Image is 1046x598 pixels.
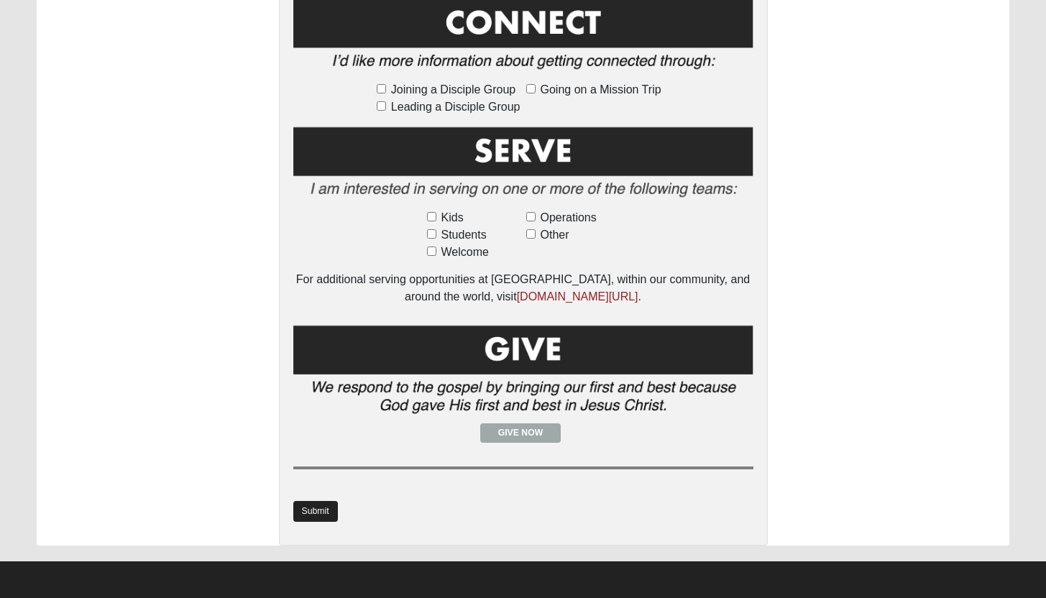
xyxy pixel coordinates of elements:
img: Serve2.png [293,124,753,207]
a: Give Now [480,423,561,443]
span: Other [541,226,569,244]
span: Welcome [441,244,489,261]
input: Operations [526,212,536,221]
input: Students [427,229,436,239]
input: Other [526,229,536,239]
span: Leading a Disciple Group [391,98,520,116]
span: Going on a Mission Trip [541,81,661,98]
div: For additional serving opportunities at [GEOGRAPHIC_DATA], within our community, and around the w... [293,271,753,305]
span: Operations [541,209,597,226]
input: Leading a Disciple Group [377,101,386,111]
a: [DOMAIN_NAME][URL] [517,290,638,303]
input: Kids [427,212,436,221]
input: Welcome [427,247,436,256]
img: Give.png [293,323,753,423]
a: Submit [293,501,338,522]
span: Joining a Disciple Group [391,81,515,98]
input: Going on a Mission Trip [526,84,536,93]
span: Students [441,226,487,244]
span: Kids [441,209,464,226]
input: Joining a Disciple Group [377,84,386,93]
